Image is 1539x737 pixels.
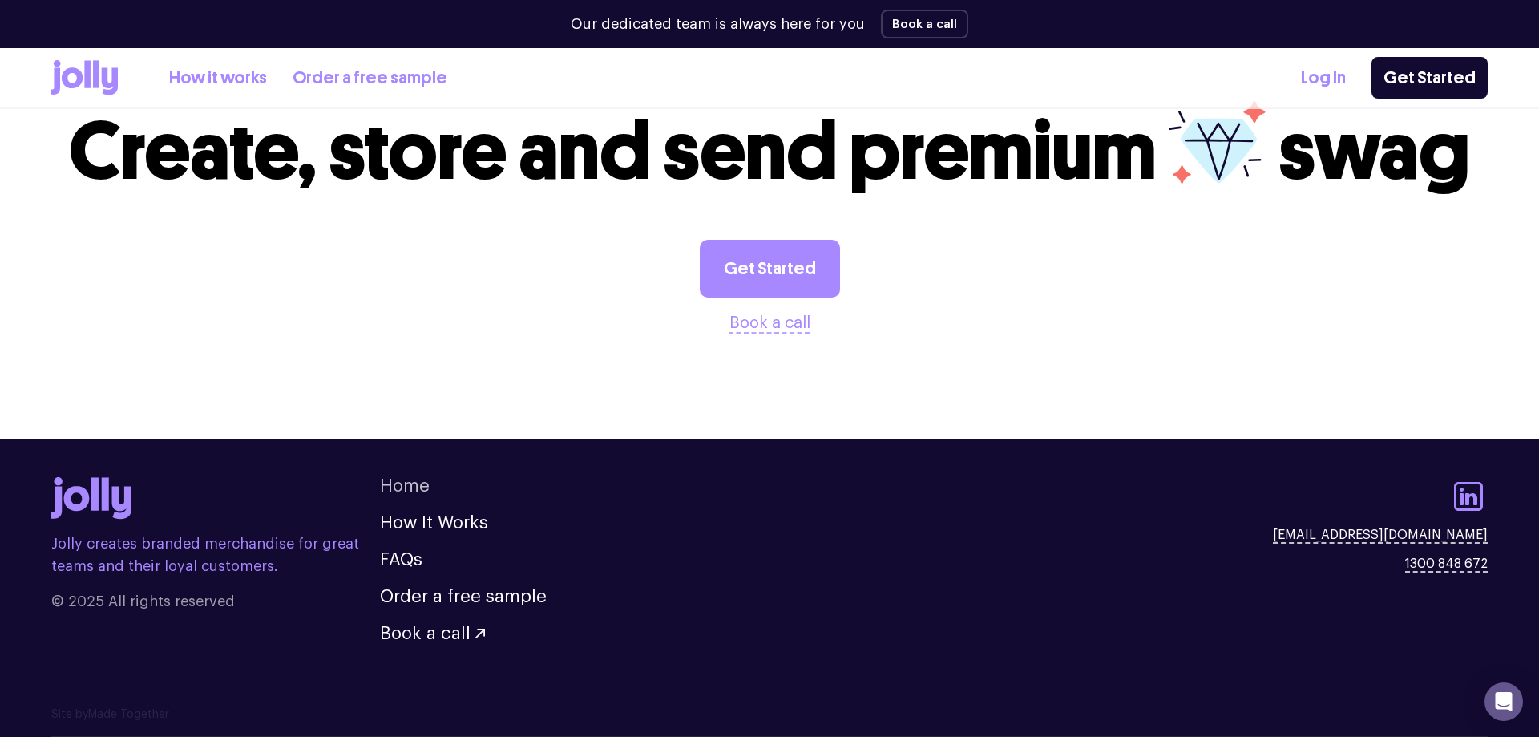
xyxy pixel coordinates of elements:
[1371,57,1488,99] a: Get Started
[169,65,267,91] a: How it works
[88,709,169,720] a: Made Together
[51,590,380,613] span: © 2025 All rights reserved
[293,65,447,91] a: Order a free sample
[729,310,810,336] button: Book a call
[380,477,430,495] a: Home
[380,514,488,532] a: How It Works
[51,707,1488,723] p: Site by
[380,625,471,642] span: Book a call
[51,533,380,577] p: Jolly creates branded merchandise for great teams and their loyal customers.
[380,551,422,569] a: FAQs
[700,240,840,298] a: Get Started
[1273,525,1488,545] a: [EMAIL_ADDRESS][DOMAIN_NAME]
[881,10,968,38] button: Book a call
[571,14,865,35] p: Our dedicated team is always here for you
[1278,103,1470,200] span: swag
[380,625,485,642] button: Book a call
[380,588,547,605] a: Order a free sample
[69,103,1157,200] span: Create, store and send premium
[1301,65,1346,91] a: Log In
[1484,682,1523,721] div: Open Intercom Messenger
[1405,554,1488,573] a: 1300 848 672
